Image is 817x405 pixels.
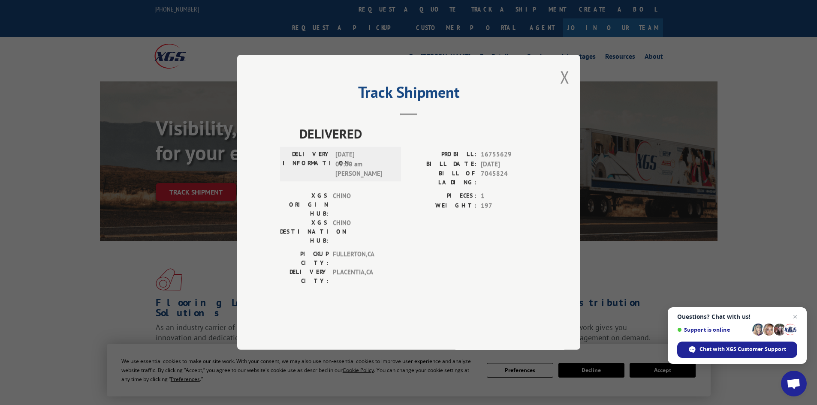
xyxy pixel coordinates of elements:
[280,219,329,246] label: XGS DESTINATION HUB:
[409,159,476,169] label: BILL DATE:
[781,371,807,396] div: Open chat
[333,268,391,286] span: PLACENTIA , CA
[790,312,800,322] span: Close chat
[280,86,537,102] h2: Track Shipment
[280,268,329,286] label: DELIVERY CITY:
[409,150,476,160] label: PROBILL:
[409,169,476,187] label: BILL OF LADING:
[335,150,393,179] span: [DATE] 09:00 am [PERSON_NAME]
[333,192,391,219] span: CHINO
[560,66,570,88] button: Close modal
[409,201,476,211] label: WEIGHT:
[677,327,749,333] span: Support is online
[280,192,329,219] label: XGS ORIGIN HUB:
[699,345,786,353] span: Chat with XGS Customer Support
[299,124,537,144] span: DELIVERED
[280,250,329,268] label: PICKUP CITY:
[481,192,537,201] span: 1
[677,313,797,320] span: Questions? Chat with us!
[481,150,537,160] span: 16755629
[481,201,537,211] span: 197
[677,342,797,358] div: Chat with XGS Customer Support
[409,192,476,201] label: PIECES:
[283,150,331,179] label: DELIVERY INFORMATION:
[481,159,537,169] span: [DATE]
[481,169,537,187] span: 7045824
[333,250,391,268] span: FULLERTON , CA
[333,219,391,246] span: CHINO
